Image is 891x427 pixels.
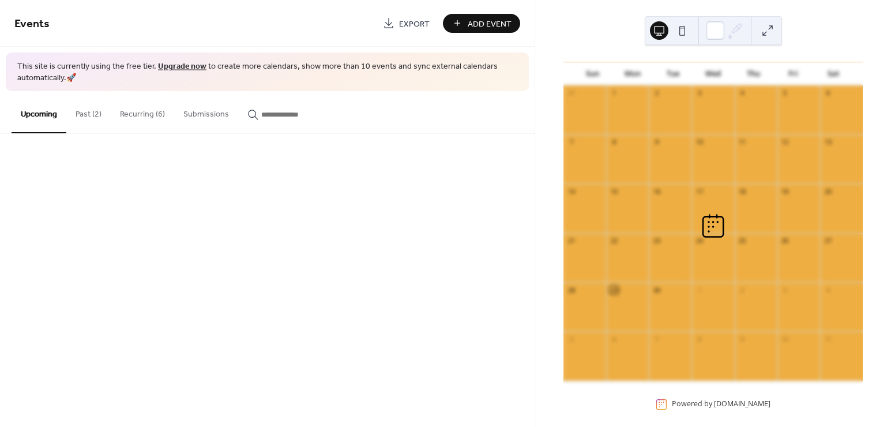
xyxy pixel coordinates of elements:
div: 19 [781,187,790,196]
div: 9 [738,335,747,343]
div: 16 [652,187,661,196]
div: 30 [652,286,661,294]
div: Powered by [672,399,770,409]
span: Add Event [468,18,512,30]
div: Fri [773,62,814,85]
div: 6 [824,89,832,98]
div: Sun [573,62,613,85]
div: 3 [695,89,704,98]
div: 24 [695,237,704,245]
div: 1 [695,286,704,294]
div: 18 [738,187,747,196]
a: Export [374,14,438,33]
div: 27 [824,237,832,245]
div: 20 [824,187,832,196]
div: 26 [781,237,790,245]
div: Wed [693,62,734,85]
div: Tue [653,62,693,85]
div: 14 [567,187,576,196]
div: 28 [567,286,576,294]
div: 25 [738,237,747,245]
div: 21 [567,237,576,245]
button: Past (2) [66,91,111,132]
div: 12 [781,138,790,147]
div: 1 [610,89,618,98]
div: 5 [781,89,790,98]
button: Recurring (6) [111,91,174,132]
div: 8 [695,335,704,343]
div: 3 [781,286,790,294]
div: 7 [652,335,661,343]
div: 7 [567,138,576,147]
div: 2 [652,89,661,98]
div: 17 [695,187,704,196]
div: 31 [567,89,576,98]
div: 4 [738,89,747,98]
a: Upgrade now [158,59,206,74]
div: 10 [695,138,704,147]
button: Add Event [443,14,520,33]
div: 23 [652,237,661,245]
div: Sat [813,62,854,85]
div: 13 [824,138,832,147]
button: Upcoming [12,91,66,133]
span: Export [399,18,430,30]
div: 15 [610,187,618,196]
div: 9 [652,138,661,147]
div: 2 [738,286,747,294]
span: Events [14,13,50,35]
div: 5 [567,335,576,343]
span: This site is currently using the free tier. to create more calendars, show more than 10 events an... [17,61,517,84]
div: 4 [824,286,832,294]
button: Submissions [174,91,238,132]
div: 11 [824,335,832,343]
div: 11 [738,138,747,147]
div: 22 [610,237,618,245]
div: Thu [733,62,773,85]
a: [DOMAIN_NAME] [714,399,770,409]
div: 8 [610,138,618,147]
div: Mon [613,62,653,85]
div: 6 [610,335,618,343]
div: 29 [610,286,618,294]
div: 10 [781,335,790,343]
